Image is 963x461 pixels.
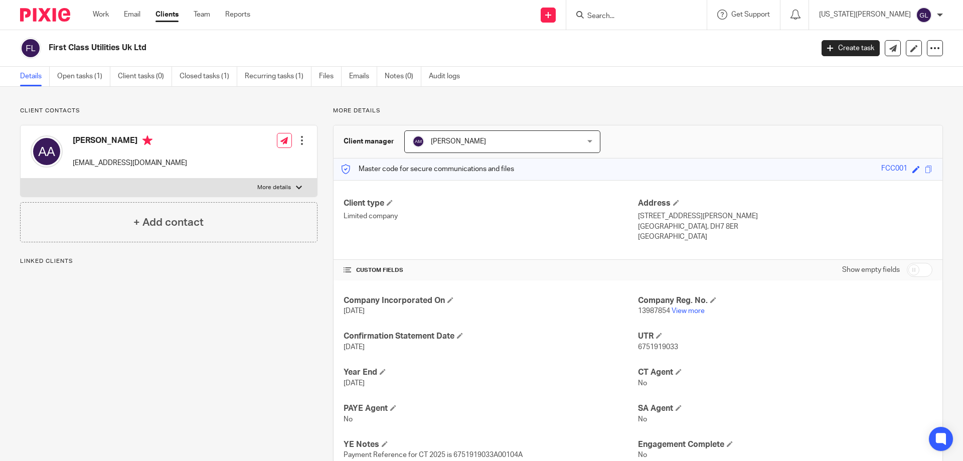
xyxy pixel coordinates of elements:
p: Client contacts [20,107,317,115]
a: Emails [349,67,377,86]
p: More details [257,184,291,192]
a: Open tasks (1) [57,67,110,86]
h4: + Add contact [133,215,204,230]
a: Clients [155,10,179,20]
h4: Year End [344,367,638,378]
h2: First Class Utilities Uk Ltd [49,43,655,53]
a: Create task [822,40,880,56]
span: Payment Reference for CT 2025 is 6751919033A00104A [344,451,523,458]
p: Limited company [344,211,638,221]
span: No [638,451,647,458]
p: Linked clients [20,257,317,265]
a: Recurring tasks (1) [245,67,311,86]
h4: Company Incorporated On [344,295,638,306]
img: Pixie [20,8,70,22]
img: svg%3E [31,135,63,168]
h4: UTR [638,331,932,342]
p: [GEOGRAPHIC_DATA] [638,232,932,242]
p: [GEOGRAPHIC_DATA], DH7 8ER [638,222,932,232]
h4: Client type [344,198,638,209]
span: No [638,380,647,387]
img: svg%3E [916,7,932,23]
p: [US_STATE][PERSON_NAME] [819,10,911,20]
p: [EMAIL_ADDRESS][DOMAIN_NAME] [73,158,187,168]
span: [PERSON_NAME] [431,138,486,145]
label: Show empty fields [842,265,900,275]
span: [DATE] [344,308,365,315]
span: [DATE] [344,380,365,387]
p: Master code for secure communications and files [341,164,514,174]
h4: CUSTOM FIELDS [344,266,638,274]
span: [DATE] [344,344,365,351]
h4: Confirmation Statement Date [344,331,638,342]
a: Work [93,10,109,20]
a: Team [194,10,210,20]
h3: Client manager [344,136,394,146]
h4: CT Agent [638,367,932,378]
a: Client tasks (0) [118,67,172,86]
h4: Address [638,198,932,209]
h4: YE Notes [344,439,638,450]
h4: [PERSON_NAME] [73,135,187,148]
a: Notes (0) [385,67,421,86]
span: 6751919033 [638,344,678,351]
h4: SA Agent [638,403,932,414]
a: Details [20,67,50,86]
h4: Engagement Complete [638,439,932,450]
a: Email [124,10,140,20]
p: More details [333,107,943,115]
a: Files [319,67,342,86]
h4: PAYE Agent [344,403,638,414]
a: Closed tasks (1) [180,67,237,86]
div: FCC001 [881,164,907,175]
span: 13987854 [638,308,670,315]
a: Audit logs [429,67,467,86]
img: svg%3E [20,38,41,59]
img: svg%3E [412,135,424,147]
span: Get Support [731,11,770,18]
span: No [344,416,353,423]
input: Search [586,12,677,21]
p: [STREET_ADDRESS][PERSON_NAME] [638,211,932,221]
i: Primary [142,135,152,145]
a: View more [672,308,705,315]
a: Reports [225,10,250,20]
span: No [638,416,647,423]
h4: Company Reg. No. [638,295,932,306]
